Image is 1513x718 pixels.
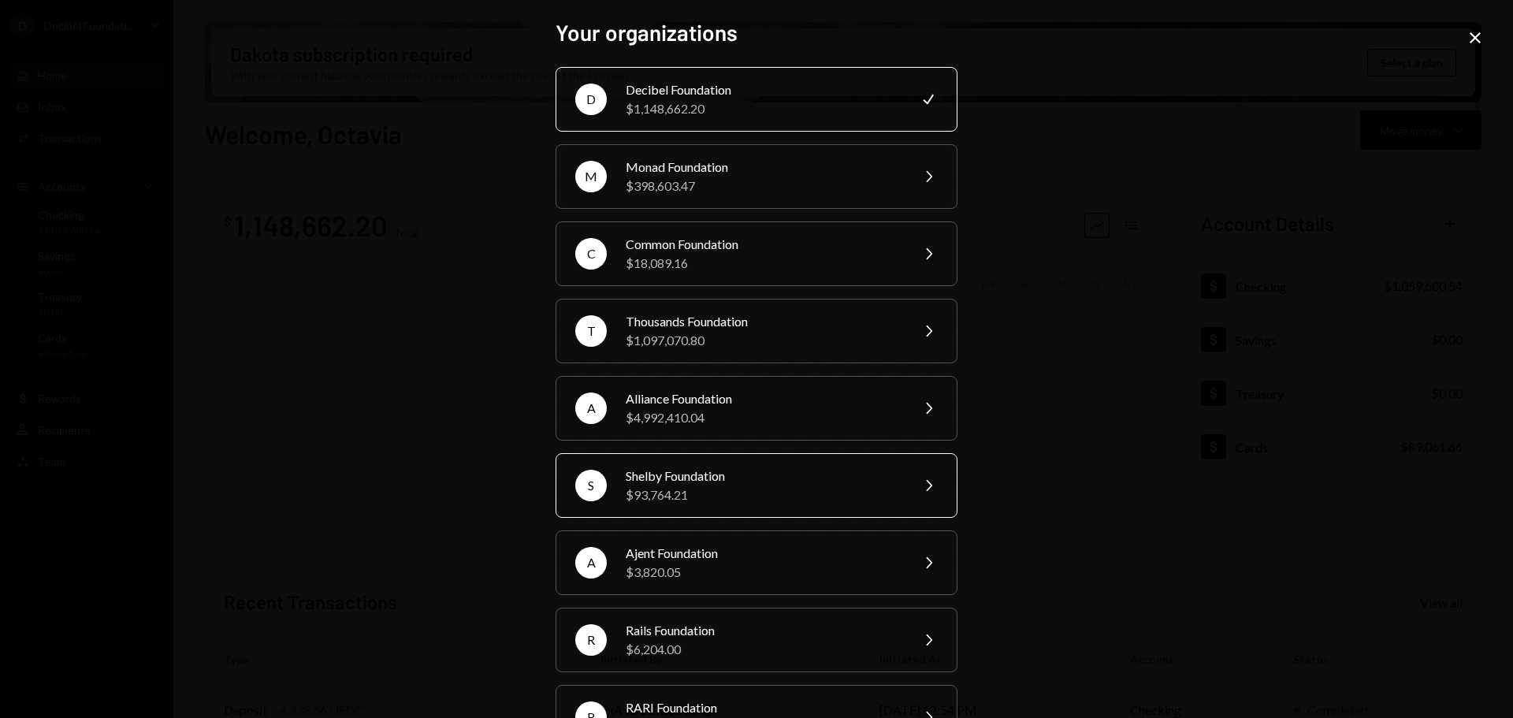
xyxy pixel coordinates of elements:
[626,331,900,350] div: $1,097,070.80
[556,144,957,209] button: MMonad Foundation$398,603.47
[575,238,607,270] div: C
[626,80,900,99] div: Decibel Foundation
[556,608,957,672] button: RRails Foundation$6,204.00
[626,485,900,504] div: $93,764.21
[626,563,900,582] div: $3,820.05
[626,621,900,640] div: Rails Foundation
[556,376,957,441] button: AAlliance Foundation$4,992,410.04
[556,67,957,132] button: DDecibel Foundation$1,148,662.20
[556,17,957,48] h2: Your organizations
[626,177,900,195] div: $398,603.47
[626,235,900,254] div: Common Foundation
[626,544,900,563] div: Ajent Foundation
[626,698,900,717] div: RARI Foundation
[575,392,607,424] div: A
[626,640,900,659] div: $6,204.00
[575,624,607,656] div: R
[626,389,900,408] div: Alliance Foundation
[626,158,900,177] div: Monad Foundation
[626,254,900,273] div: $18,089.16
[556,530,957,595] button: AAjent Foundation$3,820.05
[626,99,900,118] div: $1,148,662.20
[575,315,607,347] div: T
[575,161,607,192] div: M
[575,547,607,578] div: A
[626,312,900,331] div: Thousands Foundation
[575,470,607,501] div: S
[575,84,607,115] div: D
[556,299,957,363] button: TThousands Foundation$1,097,070.80
[626,408,900,427] div: $4,992,410.04
[556,221,957,286] button: CCommon Foundation$18,089.16
[556,453,957,518] button: SShelby Foundation$93,764.21
[626,467,900,485] div: Shelby Foundation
